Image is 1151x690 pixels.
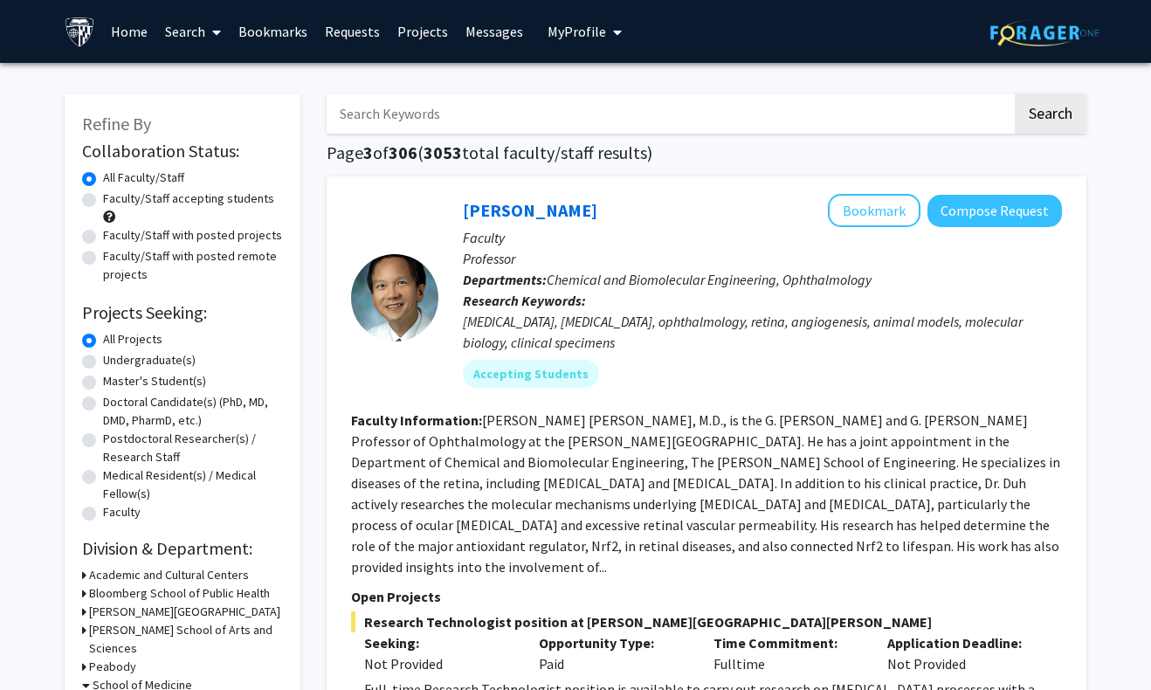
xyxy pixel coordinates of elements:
[364,632,513,653] p: Seeking:
[828,194,920,227] button: Add Elia Duh to Bookmarks
[351,411,1060,576] fg-read-more: [PERSON_NAME] [PERSON_NAME], M.D., is the G. [PERSON_NAME] and G. [PERSON_NAME] Professor of Opht...
[351,586,1062,607] p: Open Projects
[103,247,283,284] label: Faculty/Staff with posted remote projects
[103,226,282,245] label: Faculty/Staff with posted projects
[102,1,156,62] a: Home
[927,195,1062,227] button: Compose Request to Elia Duh
[103,190,274,208] label: Faculty/Staff accepting students
[463,227,1062,248] p: Faculty
[82,302,283,323] h2: Projects Seeking:
[463,292,586,309] b: Research Keywords:
[89,566,249,584] h3: Academic and Cultural Centers
[887,632,1036,653] p: Application Deadline:
[364,653,513,674] div: Not Provided
[316,1,389,62] a: Requests
[1015,93,1086,134] button: Search
[82,113,151,135] span: Refine By
[103,393,283,430] label: Doctoral Candidate(s) (PhD, MD, DMD, PharmD, etc.)
[463,311,1062,353] div: [MEDICAL_DATA], [MEDICAL_DATA], ophthalmology, retina, angiogenesis, animal models, molecular bio...
[463,248,1062,269] p: Professor
[463,360,599,388] mat-chip: Accepting Students
[327,93,1012,134] input: Search Keywords
[713,632,862,653] p: Time Commitment:
[13,611,74,677] iframe: Chat
[65,17,95,47] img: Johns Hopkins University Logo
[548,23,606,40] span: My Profile
[103,372,206,390] label: Master's Student(s)
[457,1,532,62] a: Messages
[103,169,184,187] label: All Faculty/Staff
[230,1,316,62] a: Bookmarks
[103,503,141,521] label: Faculty
[463,271,547,288] b: Departments:
[539,632,687,653] p: Opportunity Type:
[103,430,283,466] label: Postdoctoral Researcher(s) / Research Staff
[89,603,280,621] h3: [PERSON_NAME][GEOGRAPHIC_DATA]
[89,658,136,676] h3: Peabody
[526,632,700,674] div: Paid
[463,199,597,221] a: [PERSON_NAME]
[700,632,875,674] div: Fulltime
[990,19,1099,46] img: ForagerOne Logo
[351,411,482,429] b: Faculty Information:
[351,611,1062,632] span: Research Technologist position at [PERSON_NAME][GEOGRAPHIC_DATA][PERSON_NAME]
[156,1,230,62] a: Search
[82,538,283,559] h2: Division & Department:
[103,466,283,503] label: Medical Resident(s) / Medical Fellow(s)
[82,141,283,162] h2: Collaboration Status:
[389,1,457,62] a: Projects
[103,330,162,348] label: All Projects
[89,621,283,658] h3: [PERSON_NAME] School of Arts and Sciences
[874,632,1049,674] div: Not Provided
[424,141,462,163] span: 3053
[389,141,417,163] span: 306
[103,351,196,369] label: Undergraduate(s)
[363,141,373,163] span: 3
[89,584,270,603] h3: Bloomberg School of Public Health
[327,142,1086,163] h1: Page of ( total faculty/staff results)
[547,271,872,288] span: Chemical and Biomolecular Engineering, Ophthalmology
